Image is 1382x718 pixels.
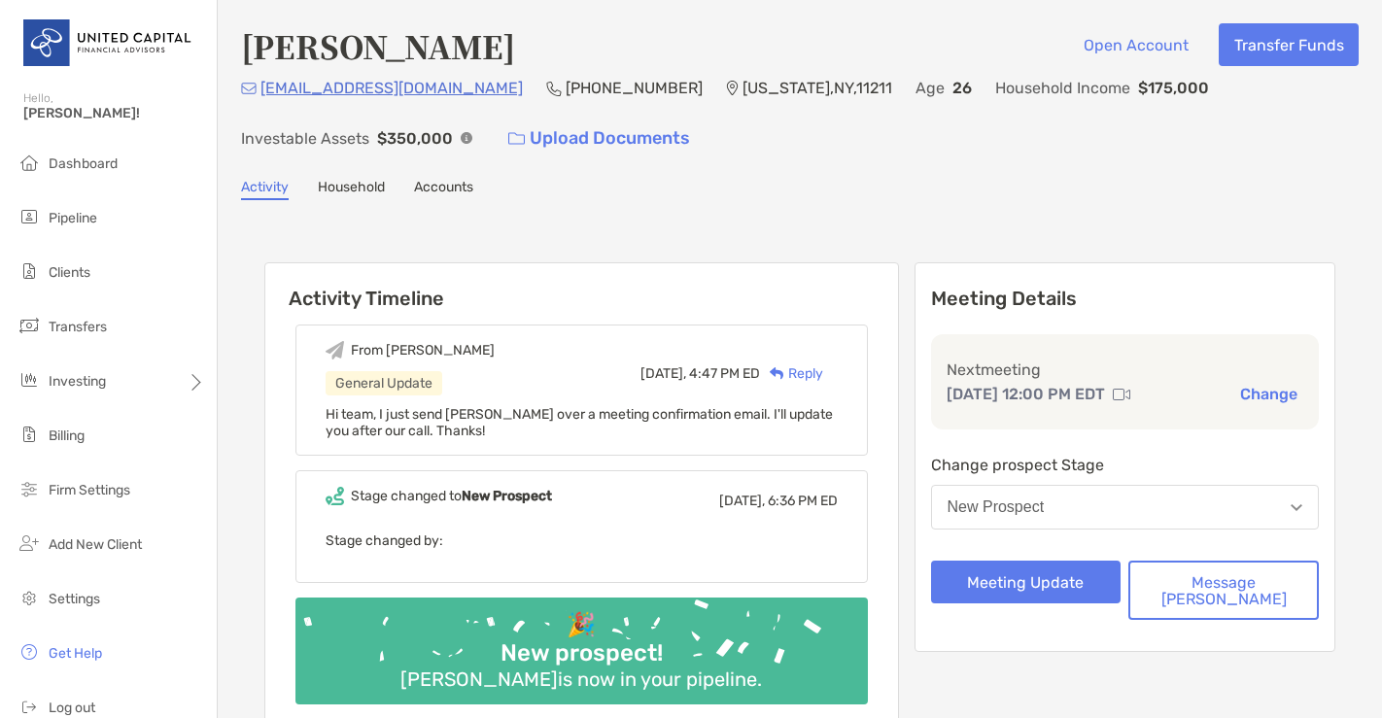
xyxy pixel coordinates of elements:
span: Pipeline [49,210,97,226]
p: [EMAIL_ADDRESS][DOMAIN_NAME] [260,76,523,100]
div: [PERSON_NAME] is now in your pipeline. [393,667,770,691]
img: logout icon [17,695,41,718]
p: Change prospect Stage [931,453,1320,477]
div: New prospect! [493,639,671,667]
button: Change [1234,384,1303,404]
span: Hi team, I just send [PERSON_NAME] over a meeting confirmation email. I'll update you after our c... [326,406,833,439]
h4: [PERSON_NAME] [241,23,515,68]
span: [PERSON_NAME]! [23,105,205,121]
p: [US_STATE] , NY , 11211 [743,76,892,100]
p: $175,000 [1138,76,1209,100]
span: 4:47 PM ED [689,365,760,382]
img: investing icon [17,368,41,392]
b: New Prospect [462,488,552,504]
p: Age [916,76,945,100]
button: Message [PERSON_NAME] [1128,561,1319,620]
p: Household Income [995,76,1130,100]
img: United Capital Logo [23,8,193,78]
button: New Prospect [931,485,1320,530]
span: Get Help [49,645,102,662]
img: settings icon [17,586,41,609]
img: firm-settings icon [17,477,41,500]
span: Firm Settings [49,482,130,498]
span: [DATE], [719,493,765,509]
span: Transfers [49,319,107,335]
p: 26 [952,76,972,100]
img: Info Icon [461,132,472,144]
img: get-help icon [17,640,41,664]
p: [DATE] 12:00 PM EDT [947,382,1105,406]
p: $350,000 [377,126,453,151]
img: Location Icon [726,81,739,96]
div: Stage changed to [351,488,552,504]
a: Activity [241,179,289,200]
img: button icon [508,132,525,146]
span: Clients [49,264,90,281]
span: Billing [49,427,85,444]
img: transfers icon [17,314,41,337]
img: Event icon [326,341,344,359]
span: Investing [49,373,106,390]
span: Dashboard [49,155,118,172]
div: Reply [760,363,823,384]
a: Upload Documents [496,118,703,159]
button: Open Account [1068,23,1203,66]
span: Add New Client [49,536,142,553]
p: Stage changed by: [326,529,838,553]
a: Accounts [414,179,473,200]
span: [DATE], [640,365,686,382]
img: Phone Icon [546,81,562,96]
img: Event icon [326,487,344,505]
button: Meeting Update [931,561,1122,603]
button: Transfer Funds [1219,23,1359,66]
img: Reply icon [770,367,784,380]
span: Settings [49,591,100,607]
p: [PHONE_NUMBER] [566,76,703,100]
span: 6:36 PM ED [768,493,838,509]
img: Confetti [295,598,868,688]
img: communication type [1113,387,1130,402]
p: Investable Assets [241,126,369,151]
img: dashboard icon [17,151,41,174]
span: Log out [49,700,95,716]
img: Email Icon [241,83,257,94]
div: General Update [326,371,442,395]
h6: Activity Timeline [265,263,898,310]
img: add_new_client icon [17,531,41,555]
p: Next meeting [947,358,1304,382]
p: Meeting Details [931,287,1320,311]
div: From [PERSON_NAME] [351,342,495,359]
img: pipeline icon [17,205,41,228]
img: billing icon [17,423,41,446]
img: clients icon [17,259,41,283]
div: New Prospect [948,498,1045,516]
a: Household [318,179,385,200]
img: Open dropdown arrow [1291,504,1302,511]
div: 🎉 [559,611,604,639]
